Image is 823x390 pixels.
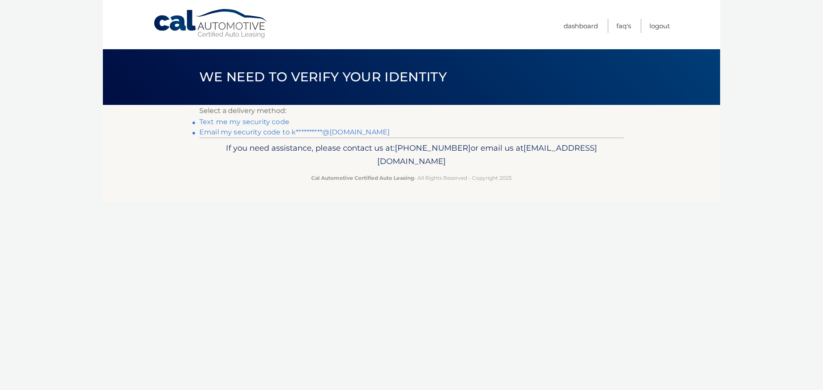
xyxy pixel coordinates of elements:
p: If you need assistance, please contact us at: or email us at [205,141,618,169]
a: Text me my security code [199,118,289,126]
strong: Cal Automotive Certified Auto Leasing [311,175,414,181]
p: - All Rights Reserved - Copyright 2025 [205,173,618,182]
a: Cal Automotive [153,9,269,39]
p: Select a delivery method: [199,105,624,117]
a: Email my security code to k**********@[DOMAIN_NAME] [199,128,390,136]
a: Dashboard [564,19,598,33]
span: [PHONE_NUMBER] [395,143,471,153]
a: Logout [649,19,670,33]
span: We need to verify your identity [199,69,447,85]
a: FAQ's [616,19,631,33]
